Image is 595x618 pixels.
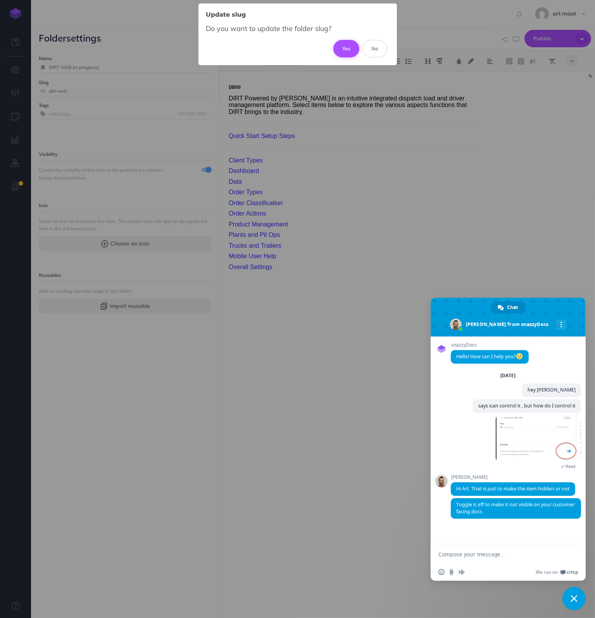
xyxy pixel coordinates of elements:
[536,569,558,575] span: We run on
[362,40,388,57] button: No
[456,353,523,360] span: Hello! How can I help you?
[333,40,359,57] button: Yes
[206,11,246,18] h2: Update slug
[438,551,561,558] textarea: Compose your message...
[459,569,465,575] span: Audio message
[451,475,575,480] span: [PERSON_NAME]
[478,402,576,409] span: says ican control it , but how do I control it
[438,569,445,575] span: Insert an emoji
[567,569,578,575] span: Crisp
[566,464,576,469] span: Read
[556,319,566,330] div: More channels
[507,302,518,313] span: Chat
[562,587,586,610] div: Close chat
[456,501,575,515] span: Toggle it off to make it not visible on your customer facing docs
[451,342,529,348] span: snazzyDocs
[448,569,455,575] span: Send a file
[528,387,576,393] span: hey [PERSON_NAME]
[206,24,389,33] div: Do you want to update the folder slug?
[501,373,516,378] div: [DATE]
[456,485,570,492] span: Hi Art. That is just to make the item hidden or not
